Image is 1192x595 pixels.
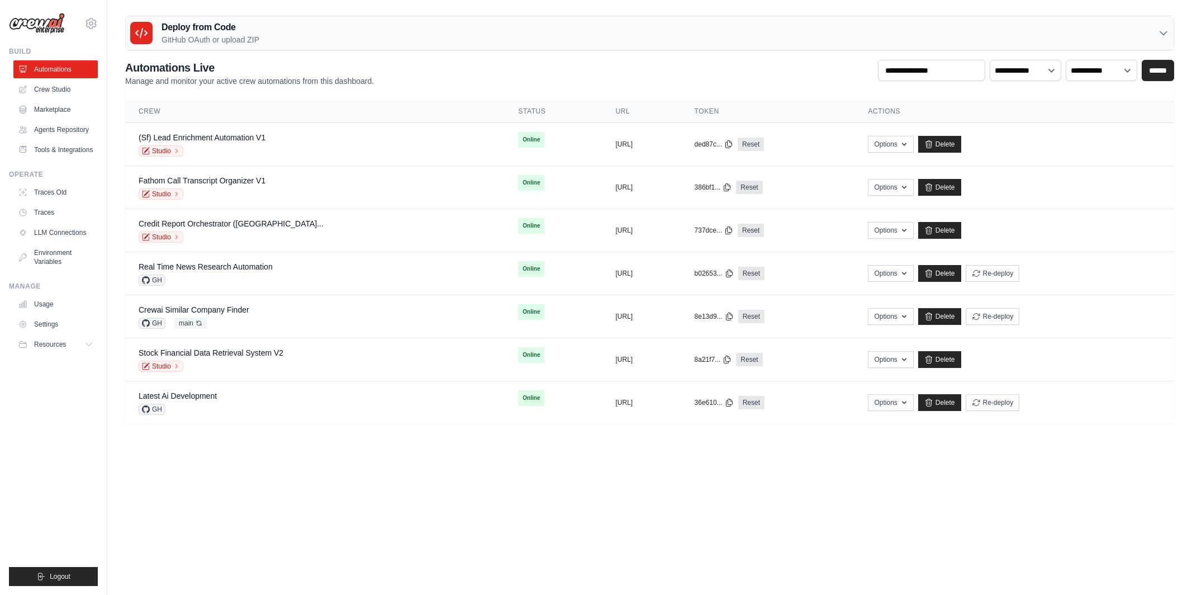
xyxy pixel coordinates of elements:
span: GH [139,275,165,286]
a: Reset [738,224,764,237]
a: Traces [13,204,98,221]
th: Status [505,100,602,123]
button: Options [868,222,913,239]
span: Online [518,304,544,320]
a: Studio [139,188,183,200]
a: Marketplace [13,101,98,119]
button: Re-deploy [966,308,1020,325]
span: Online [518,261,544,277]
a: Studio [139,145,183,157]
div: Operate [9,170,98,179]
a: Environment Variables [13,244,98,271]
a: (Sf) Lead Enrichment Automation V1 [139,133,265,142]
button: ded87c... [695,140,733,149]
h3: Deploy from Code [162,21,259,34]
button: Options [868,179,913,196]
a: Reset [738,310,764,323]
th: Crew [125,100,505,123]
p: Manage and monitor your active crew automations from this dashboard. [125,75,374,87]
a: Tools & Integrations [13,141,98,159]
button: 8e13d9... [695,312,734,321]
span: Online [518,347,544,363]
a: Crew Studio [13,81,98,98]
span: Online [518,218,544,234]
a: Fathom Call Transcript Organizer V1 [139,176,265,185]
span: main [174,318,207,329]
a: Studio [139,232,183,243]
a: Traces Old [13,183,98,201]
button: b02653... [695,269,734,278]
div: Build [9,47,98,56]
a: Credit Report Orchestrator ([GEOGRAPHIC_DATA]... [139,219,324,228]
span: GH [139,318,165,329]
a: Reset [736,181,762,194]
a: Agents Repository [13,121,98,139]
a: Delete [918,308,961,325]
a: Reset [736,353,762,366]
img: Logo [9,13,65,34]
a: Crewai Similar Company Finder [139,305,249,314]
span: GH [139,404,165,415]
span: Logout [50,572,70,581]
button: 36e610... [695,398,734,407]
button: Options [868,308,913,325]
a: Delete [918,351,961,368]
div: Manage [9,282,98,291]
h2: Automations Live [125,60,374,75]
button: Options [868,265,913,282]
span: Online [518,390,544,406]
a: Latest Ai Development [139,391,217,400]
button: 8a21f7... [695,355,732,364]
span: Online [518,132,544,148]
th: Actions [854,100,1174,123]
a: Studio [139,361,183,372]
span: Online [518,175,544,191]
a: Delete [918,136,961,153]
th: Token [681,100,855,123]
button: Options [868,394,913,411]
a: Reset [738,396,764,409]
button: 386bf1... [695,183,732,192]
a: Delete [918,394,961,411]
button: Re-deploy [966,265,1020,282]
a: Real Time News Research Automation [139,262,273,271]
a: Stock Financial Data Retrieval System V2 [139,348,283,357]
span: Resources [34,340,66,349]
a: Delete [918,265,961,282]
a: Usage [13,295,98,313]
a: Reset [738,138,764,151]
th: URL [602,100,681,123]
button: Re-deploy [966,394,1020,411]
button: Options [868,351,913,368]
a: Delete [918,179,961,196]
a: LLM Connections [13,224,98,242]
button: Resources [13,336,98,353]
button: Options [868,136,913,153]
p: GitHub OAuth or upload ZIP [162,34,259,45]
a: Settings [13,315,98,333]
a: Delete [918,222,961,239]
a: Automations [13,60,98,78]
button: Logout [9,567,98,586]
a: Reset [738,267,764,280]
button: 737dce... [695,226,733,235]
